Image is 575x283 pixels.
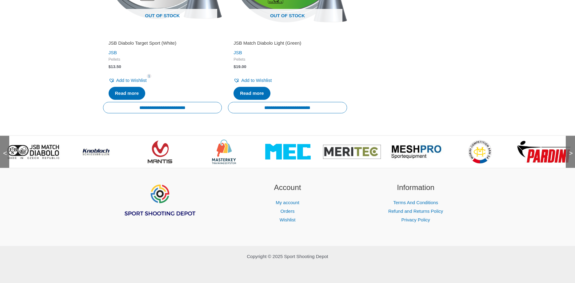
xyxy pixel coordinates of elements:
[388,208,443,214] a: Refund and Returns Policy
[109,57,217,62] span: Pellets
[234,40,341,46] h2: JSB Match Diabolo Light (Green)
[231,182,344,193] h2: Account
[234,64,246,69] bdi: 19.00
[359,182,472,193] h2: Information
[109,40,217,48] a: JSB Diabolo Target Sport (White)
[401,217,430,222] a: Privacy Policy
[109,87,146,100] a: Read more about “JSB Diabolo Target Sport (White)”
[359,198,472,224] nav: Information
[109,40,217,46] h2: JSB Diabolo Target Sport (White)
[231,182,344,224] aside: Footer Widget 2
[566,144,572,150] span: >
[233,9,342,23] span: Out of stock
[234,64,236,69] span: $
[281,208,295,214] a: Orders
[393,200,438,205] a: Terms And Conditions
[234,50,242,55] a: JSB
[109,76,147,85] a: Add to Wishlist
[359,182,472,224] aside: Footer Widget 3
[109,31,217,39] iframe: Customer reviews powered by Trustpilot
[147,74,152,79] span: 1
[109,50,117,55] a: JSB
[280,217,296,222] a: Wishlist
[108,9,218,23] span: Out of stock
[241,78,272,83] span: Add to Wishlist
[231,198,344,224] nav: Account
[116,78,147,83] span: Add to Wishlist
[109,64,111,69] span: $
[234,87,270,100] a: Read more about “JSB Match Diabolo Light (Green)”
[234,40,341,48] a: JSB Match Diabolo Light (Green)
[234,76,272,85] a: Add to Wishlist
[234,57,341,62] span: Pellets
[276,200,299,205] a: My account
[109,64,121,69] bdi: 13.50
[234,31,341,39] iframe: Customer reviews powered by Trustpilot
[103,252,472,261] p: Copyright © 2025 Sport Shooting Depot
[103,182,216,232] aside: Footer Widget 1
